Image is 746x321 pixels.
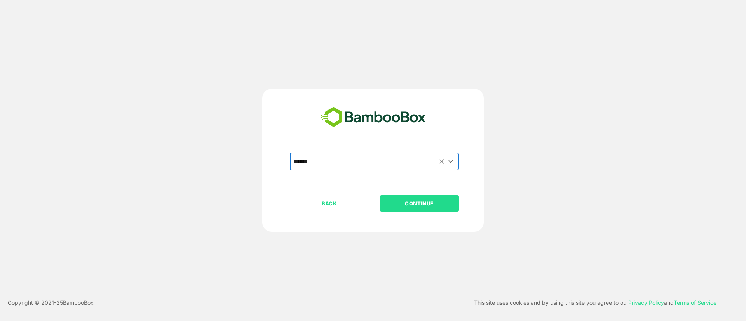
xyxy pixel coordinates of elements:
[380,199,458,208] p: CONTINUE
[474,298,716,307] p: This site uses cookies and by using this site you agree to our and
[674,299,716,306] a: Terms of Service
[291,199,368,208] p: BACK
[316,104,430,130] img: bamboobox
[437,157,446,166] button: Clear
[290,195,369,212] button: BACK
[380,195,459,212] button: CONTINUE
[8,298,94,307] p: Copyright © 2021- 25 BambooBox
[628,299,664,306] a: Privacy Policy
[446,156,456,167] button: Open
